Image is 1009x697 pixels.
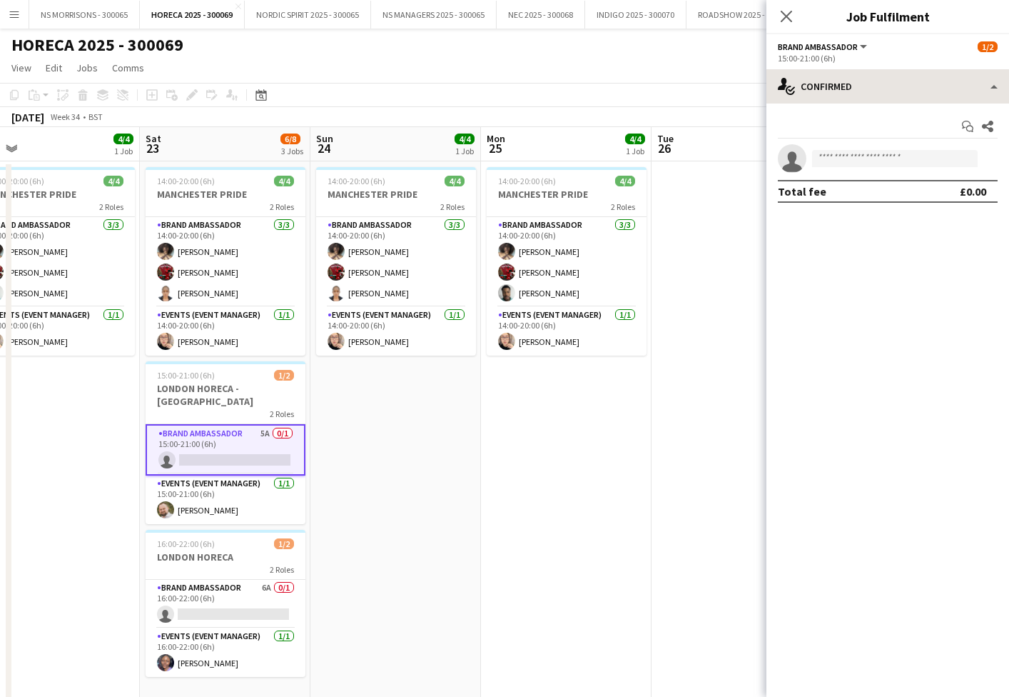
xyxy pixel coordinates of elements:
[766,7,1009,26] h3: Job Fulfilment
[6,59,37,77] a: View
[978,41,998,52] span: 1/2
[778,53,998,64] div: 15:00-21:00 (6h)
[140,1,245,29] button: HORECA 2025 - 300069
[245,1,371,29] button: NORDIC SPIRIT 2025 - 300065
[626,146,644,156] div: 1 Job
[655,140,674,156] span: 26
[103,176,123,186] span: 4/4
[114,146,133,156] div: 1 Job
[270,564,294,575] span: 2 Roles
[485,140,505,156] span: 25
[274,370,294,381] span: 1/2
[11,34,183,56] h1: HORECA 2025 - 300069
[498,176,556,186] span: 14:00-20:00 (6h)
[445,176,465,186] span: 4/4
[657,132,674,145] span: Tue
[146,307,305,356] app-card-role: Events (Event Manager)1/114:00-20:00 (6h)[PERSON_NAME]
[316,217,476,307] app-card-role: Brand Ambassador3/314:00-20:00 (6h)[PERSON_NAME][PERSON_NAME][PERSON_NAME]
[686,1,804,29] button: ROADSHOW 2025 - 300067
[76,61,98,74] span: Jobs
[47,111,83,122] span: Week 34
[314,140,333,156] span: 24
[146,132,161,145] span: Sat
[88,111,103,122] div: BST
[274,176,294,186] span: 4/4
[146,580,305,628] app-card-role: Brand Ambassador6A0/116:00-22:00 (6h)
[146,382,305,408] h3: LONDON HORECA - [GEOGRAPHIC_DATA]
[440,201,465,212] span: 2 Roles
[157,370,215,381] span: 15:00-21:00 (6h)
[106,59,150,77] a: Comms
[146,530,305,677] app-job-card: 16:00-22:00 (6h)1/2LONDON HORECA2 RolesBrand Ambassador6A0/116:00-22:00 (6h) Events (Event Manage...
[143,140,161,156] span: 23
[778,184,826,199] div: Total fee
[112,61,144,74] span: Comms
[625,134,645,144] span: 4/4
[280,134,300,144] span: 6/8
[487,167,647,356] app-job-card: 14:00-20:00 (6h)4/4MANCHESTER PRIDE2 RolesBrand Ambassador3/314:00-20:00 (6h)[PERSON_NAME][PERSON...
[146,551,305,563] h3: LONDON HORECA
[497,1,585,29] button: NEC 2025 - 300068
[316,188,476,201] h3: MANCHESTER PRIDE
[766,69,1009,104] div: Confirmed
[146,361,305,524] app-job-card: 15:00-21:00 (6h)1/2LONDON HORECA - [GEOGRAPHIC_DATA]2 RolesBrand Ambassador5A0/115:00-21:00 (6h) ...
[778,41,858,52] span: Brand Ambassador
[455,146,474,156] div: 1 Job
[487,307,647,356] app-card-role: Events (Event Manager)1/114:00-20:00 (6h)[PERSON_NAME]
[146,628,305,677] app-card-role: Events (Event Manager)1/116:00-22:00 (6h)[PERSON_NAME]
[270,201,294,212] span: 2 Roles
[487,188,647,201] h3: MANCHESTER PRIDE
[113,134,133,144] span: 4/4
[487,132,505,145] span: Mon
[270,408,294,419] span: 2 Roles
[316,167,476,356] app-job-card: 14:00-20:00 (6h)4/4MANCHESTER PRIDE2 RolesBrand Ambassador3/314:00-20:00 (6h)[PERSON_NAME][PERSON...
[146,476,305,524] app-card-role: Events (Event Manager)1/115:00-21:00 (6h)[PERSON_NAME]
[40,59,68,77] a: Edit
[46,61,62,74] span: Edit
[146,424,305,476] app-card-role: Brand Ambassador5A0/115:00-21:00 (6h)
[11,61,31,74] span: View
[778,41,869,52] button: Brand Ambassador
[281,146,303,156] div: 3 Jobs
[316,132,333,145] span: Sun
[960,184,986,199] div: £0.00
[146,188,305,201] h3: MANCHESTER PRIDE
[99,201,123,212] span: 2 Roles
[585,1,686,29] button: INDIGO 2025 - 300070
[11,110,44,124] div: [DATE]
[29,1,140,29] button: NS MORRISONS - 300065
[615,176,635,186] span: 4/4
[371,1,497,29] button: NS MANAGERS 2025 - 300065
[71,59,103,77] a: Jobs
[316,307,476,356] app-card-role: Events (Event Manager)1/114:00-20:00 (6h)[PERSON_NAME]
[487,217,647,307] app-card-role: Brand Ambassador3/314:00-20:00 (6h)[PERSON_NAME][PERSON_NAME][PERSON_NAME]
[328,176,385,186] span: 14:00-20:00 (6h)
[274,538,294,549] span: 1/2
[146,167,305,356] app-job-card: 14:00-20:00 (6h)4/4MANCHESTER PRIDE2 RolesBrand Ambassador3/314:00-20:00 (6h)[PERSON_NAME][PERSON...
[157,538,215,549] span: 16:00-22:00 (6h)
[157,176,215,186] span: 14:00-20:00 (6h)
[455,134,475,144] span: 4/4
[146,217,305,307] app-card-role: Brand Ambassador3/314:00-20:00 (6h)[PERSON_NAME][PERSON_NAME][PERSON_NAME]
[611,201,635,212] span: 2 Roles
